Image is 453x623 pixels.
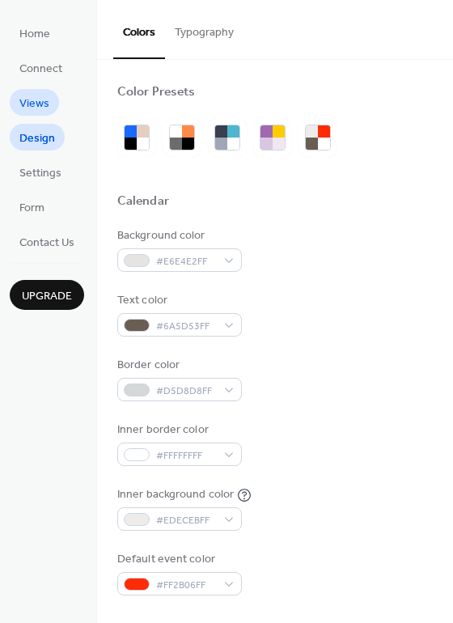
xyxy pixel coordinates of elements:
span: Views [19,95,49,112]
div: Border color [117,357,239,374]
span: Connect [19,61,62,78]
span: Contact Us [19,235,74,252]
span: Home [19,26,50,43]
a: Views [10,89,59,116]
span: #EDECEBFF [156,512,216,529]
div: Inner border color [117,422,239,439]
a: Settings [10,159,71,185]
div: Color Presets [117,84,195,101]
div: Default event color [117,551,239,568]
span: #FFFFFFFF [156,447,216,464]
span: #6A5D53FF [156,318,216,335]
a: Home [10,19,60,46]
div: Inner background color [117,486,234,503]
span: Form [19,200,44,217]
button: Upgrade [10,280,84,310]
a: Design [10,124,65,150]
a: Form [10,193,54,220]
div: Calendar [117,193,169,210]
a: Contact Us [10,228,84,255]
div: Background color [117,227,239,244]
span: #E6E4E2FF [156,253,216,270]
span: #D5D8D8FF [156,383,216,400]
span: Upgrade [22,288,72,305]
span: Design [19,130,55,147]
div: Text color [117,292,239,309]
a: Connect [10,54,72,81]
span: #FF2B06FF [156,577,216,594]
span: Settings [19,165,61,182]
